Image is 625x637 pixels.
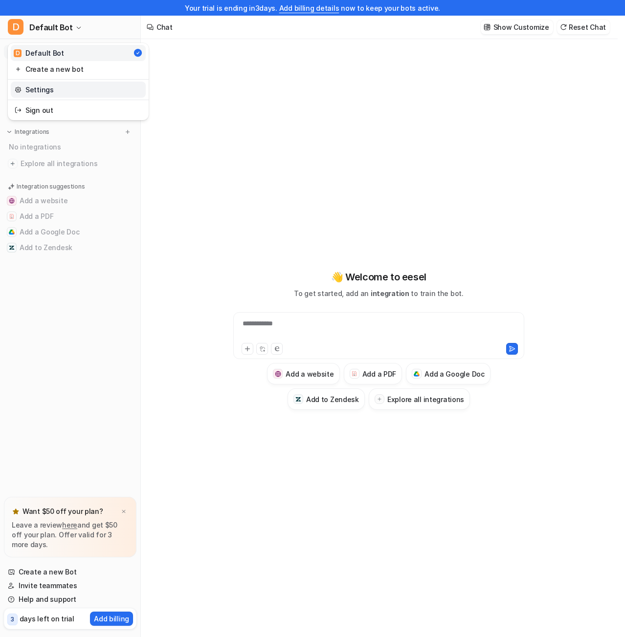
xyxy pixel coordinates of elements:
[11,102,146,118] a: Sign out
[29,21,73,34] span: Default Bot
[11,61,146,77] a: Create a new bot
[8,43,149,120] div: DDefault Bot
[15,64,22,74] img: reset
[8,19,23,35] span: D
[14,48,64,58] div: Default Bot
[15,85,22,95] img: reset
[15,105,22,115] img: reset
[11,82,146,98] a: Settings
[14,49,22,57] span: D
